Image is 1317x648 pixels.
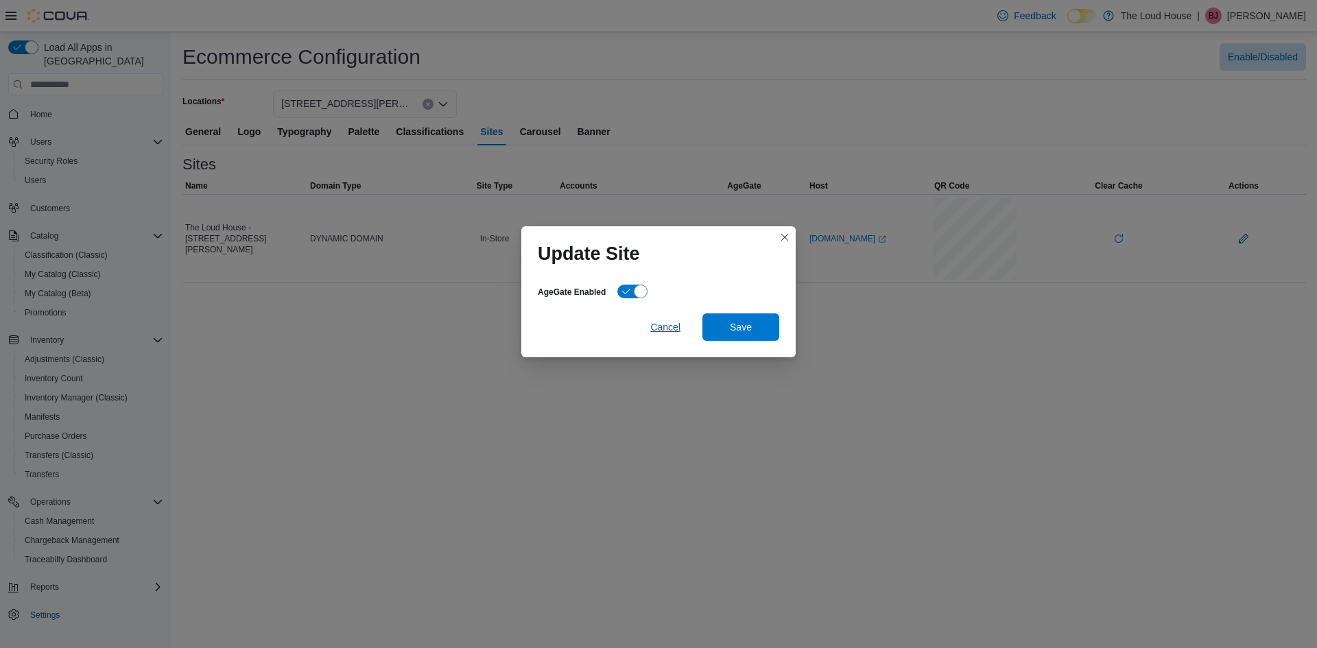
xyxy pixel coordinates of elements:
h1: Update Site [538,243,640,265]
button: Cancel [645,313,686,341]
button: Save [702,313,779,341]
button: Closes this modal window [776,229,793,245]
span: Save [730,320,752,334]
span: Cancel [650,320,680,334]
label: AgeGate Enabled [538,287,606,298]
